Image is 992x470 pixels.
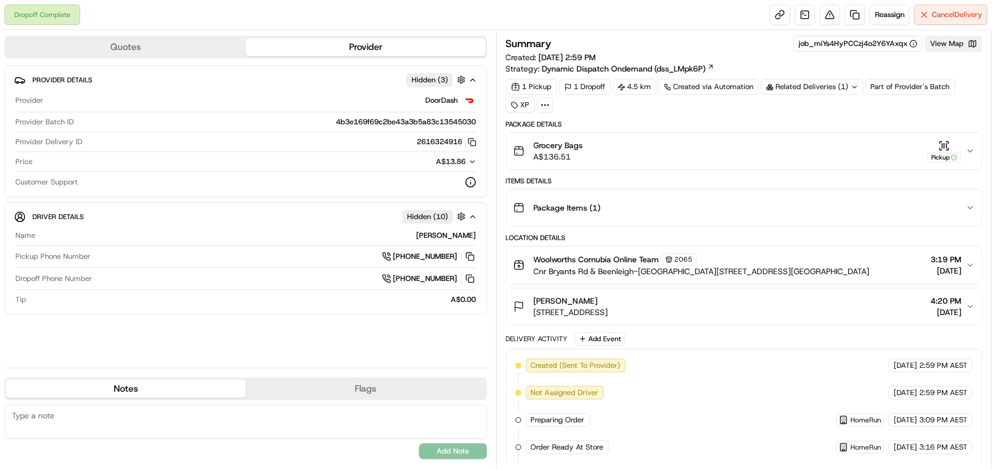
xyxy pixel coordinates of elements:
span: Hidden ( 3 ) [412,75,448,85]
button: Provider [246,38,485,56]
span: Tip [15,295,26,305]
div: Items Details [506,177,983,186]
div: Delivery Activity [506,334,568,343]
div: Package Details [506,120,983,129]
div: Pickup [927,153,961,162]
span: Cnr Bryants Rd & Beenleigh-[GEOGRAPHIC_DATA][STREET_ADDRESS][GEOGRAPHIC_DATA] [534,266,870,277]
button: Add Event [575,332,625,346]
span: Created (Sent To Provider) [531,360,621,371]
span: Not Assigned Driver [531,388,599,398]
div: A$0.00 [31,295,476,305]
div: [PERSON_NAME] [40,230,476,241]
span: Pickup Phone Number [15,251,90,262]
button: Grocery BagsA$136.51Pickup [507,133,982,169]
button: job_miYs4HyPCCzj4o2Y6YAxqx [799,39,918,49]
button: Package Items (1) [507,190,982,226]
div: 1 Dropoff [559,79,611,95]
span: 3:16 PM AEST [919,442,968,452]
span: Woolworths Cornubia Online Team [534,254,659,265]
p: Welcome 👋 [11,45,207,64]
span: A$13.86 [437,157,466,166]
span: [STREET_ADDRESS] [534,307,608,318]
span: Provider Delivery ID [15,137,82,147]
span: [DATE] [894,415,917,425]
button: [PERSON_NAME][STREET_ADDRESS]4:20 PM[DATE] [507,288,982,325]
a: 📗Knowledge Base [7,160,92,181]
span: [DATE] 2:59 PM [539,52,596,62]
button: Notes [6,380,246,398]
button: Pickup [927,140,961,162]
span: [DATE] [931,265,961,276]
span: Dynamic Dispatch Ondemand (dss_LMpk6P) [542,63,706,74]
input: Got a question? Start typing here... [30,73,205,85]
button: Provider DetailsHidden (3) [14,70,478,89]
span: [DATE] [894,360,917,371]
a: [PHONE_NUMBER] [382,250,476,263]
span: Customer Support [15,177,78,187]
span: Provider Batch ID [15,117,74,127]
a: Created via Automation [659,79,759,95]
span: [DATE] [894,442,917,452]
span: Provider Details [32,75,92,85]
button: Quotes [6,38,246,56]
span: 4b3e169f69c2be43a3b5a83c13545030 [337,117,476,127]
div: 📗 [11,166,20,175]
span: [DATE] [931,307,961,318]
span: 4:20 PM [931,295,961,307]
span: HomeRun [850,443,881,452]
span: 2:59 PM AEST [919,388,968,398]
a: Dynamic Dispatch Ondemand (dss_LMpk6P) [542,63,715,74]
a: 💻API Documentation [92,160,187,181]
div: XP [506,97,535,113]
div: Strategy: [506,63,715,74]
button: View Map [925,36,982,52]
div: Location Details [506,233,983,242]
div: We're available if you need us! [39,120,144,129]
span: [PERSON_NAME] [534,295,598,307]
div: 4.5 km [613,79,657,95]
span: 2065 [675,255,693,264]
span: A$136.51 [534,151,583,162]
span: Preparing Order [531,415,585,425]
span: 2:59 PM AEST [919,360,968,371]
img: 1736555255976-a54dd68f-1ca7-489b-9aae-adbdc363a1c4 [11,108,32,129]
span: API Documentation [107,165,182,176]
button: Hidden (3) [406,73,468,87]
button: Flags [246,380,485,398]
a: [PHONE_NUMBER] [382,272,476,285]
button: CancelDelivery [914,5,987,25]
button: Start new chat [193,112,207,125]
span: DoorDash [426,95,458,106]
span: [PHONE_NUMBER] [393,251,458,262]
span: HomeRun [850,416,881,425]
a: Powered byPylon [80,192,138,201]
img: doordash_logo_v2.png [463,94,476,107]
span: Grocery Bags [534,140,583,151]
span: Knowledge Base [23,165,87,176]
img: Nash [11,11,34,34]
span: Driver Details [32,212,84,221]
span: Reassign [875,10,904,20]
button: A$13.86 [376,157,476,167]
span: Name [15,230,35,241]
div: Start new chat [39,108,186,120]
div: Related Deliveries (1) [761,79,864,95]
span: Hidden ( 10 ) [407,212,448,222]
span: Order Ready At Store [531,442,604,452]
button: 2616324916 [417,137,476,147]
span: Provider [15,95,43,106]
span: 3:09 PM AEST [919,415,968,425]
span: [PHONE_NUMBER] [393,274,458,284]
span: Price [15,157,32,167]
span: Package Items ( 1 ) [534,202,601,213]
div: 1 Pickup [506,79,557,95]
button: Hidden (10) [402,209,468,224]
span: Pylon [113,192,138,201]
button: Woolworths Cornubia Online Team2065Cnr Bryants Rd & Beenleigh-[GEOGRAPHIC_DATA][STREET_ADDRESS][G... [507,246,982,284]
span: [DATE] [894,388,917,398]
